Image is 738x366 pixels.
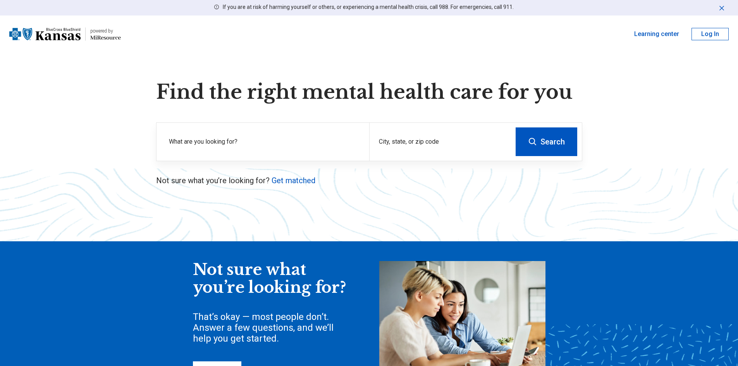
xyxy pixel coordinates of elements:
a: Get matched [272,176,315,185]
h1: Find the right mental health care for you [156,81,582,104]
button: Search [516,127,577,156]
div: Not sure what you’re looking for? [193,261,348,296]
div: powered by [90,27,121,34]
label: What are you looking for? [169,137,360,146]
a: Learning center [634,29,679,39]
button: Log In [692,28,729,40]
a: Blue Cross Blue Shield Kansaspowered by [9,25,121,43]
p: If you are at risk of harming yourself or others, or experiencing a mental health crisis, call 98... [223,3,514,11]
img: Blue Cross Blue Shield Kansas [9,25,81,43]
div: That’s okay — most people don’t. Answer a few questions, and we’ll help you get started. [193,311,348,344]
p: Not sure what you’re looking for? [156,175,582,186]
button: Dismiss [718,3,726,12]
